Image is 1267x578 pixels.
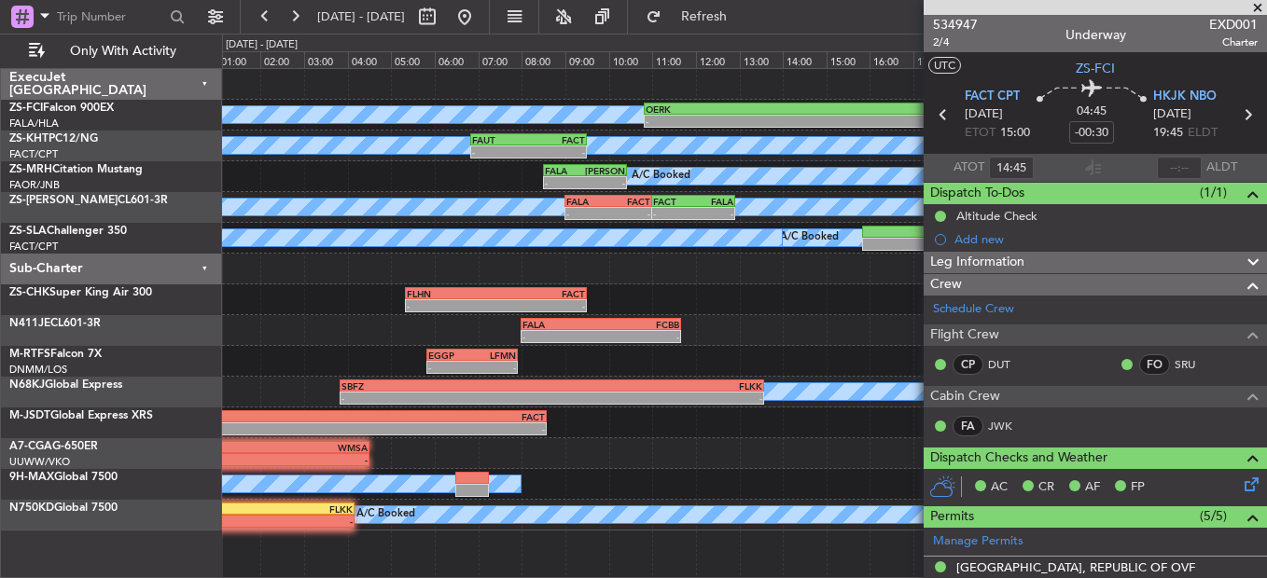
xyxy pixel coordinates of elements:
div: 15:00 [827,51,870,68]
div: CP [953,354,983,375]
span: 9H-MAX [9,472,54,483]
div: 04:00 [348,51,392,68]
span: HKJK NBO [1153,88,1217,106]
div: 10:00 [609,51,653,68]
span: AF [1085,478,1100,497]
div: [PERSON_NAME] [585,165,625,176]
div: FCBB [601,319,679,330]
div: - [182,423,364,434]
div: 01:00 [217,51,261,68]
div: - [566,208,608,219]
div: Underway [1065,25,1126,45]
a: M-JSDTGlobal Express XRS [9,410,153,421]
a: FAOR/JNB [9,178,60,192]
div: 13:00 [740,51,784,68]
span: FP [1131,478,1145,497]
div: LFMN [472,350,516,361]
span: Only With Activity [49,45,197,58]
a: JWK [988,418,1030,434]
div: 12:00 [696,51,740,68]
a: FACT/CPT [9,240,58,254]
div: - [646,116,811,127]
a: N68KJGlobal Express [9,379,122,391]
a: A7-CGAG-650ER [9,441,98,452]
span: Dispatch To-Dos [930,183,1024,204]
div: FO [1139,354,1170,375]
div: 02:00 [260,51,304,68]
a: FACT/CPT [9,147,58,161]
span: N750KD [9,502,54,514]
div: 14:00 [783,51,827,68]
div: FACT [495,288,584,299]
a: SRU [1175,356,1217,373]
span: N68KJ [9,379,45,391]
a: UUWW/VKO [9,455,70,469]
span: 534947 [933,15,978,34]
div: - [552,392,763,404]
div: - [653,208,693,219]
div: - [472,146,528,158]
div: 08:00 [522,51,565,68]
span: ZS-CHK [9,287,49,298]
div: FLKK [552,380,763,392]
span: ZS-[PERSON_NAME] [9,195,118,206]
div: Add new [954,231,1258,247]
div: A/C Booked [356,501,415,529]
input: --:-- [1157,157,1202,179]
a: Manage Permits [933,532,1023,551]
span: CR [1038,478,1054,497]
a: ZS-FCIFalcon 900EX [9,103,114,114]
span: Crew [930,274,962,296]
button: Refresh [637,2,749,32]
div: - [495,300,584,311]
div: - [341,392,552,404]
div: FACT [363,411,545,422]
div: - [608,208,650,219]
span: A7-CGA [9,441,52,452]
div: 06:00 [435,51,479,68]
span: Charter [1209,34,1258,50]
div: 05:00 [391,51,435,68]
div: FALA [693,196,733,207]
div: FALA [545,165,585,176]
div: - [693,208,733,219]
span: Refresh [665,10,744,23]
a: N411JECL601-3R [9,318,101,329]
div: - [151,516,353,527]
a: ZS-[PERSON_NAME]CL601-3R [9,195,168,206]
div: - [428,362,472,373]
a: ZS-SLAChallenger 350 [9,226,127,237]
span: Flight Crew [930,324,999,346]
div: FACT [528,134,584,145]
input: --:-- [989,157,1034,179]
span: [DATE] - [DATE] [317,8,405,25]
span: 15:00 [1000,124,1030,143]
span: FACT CPT [965,88,1020,106]
span: [DATE] [1153,105,1191,124]
span: ZS-KHT [9,133,49,144]
button: UTC [928,57,961,74]
div: - [363,423,545,434]
div: - [528,146,584,158]
div: 11:00 [652,51,696,68]
span: 04:45 [1077,103,1107,121]
span: Leg Information [930,252,1024,273]
span: EXD001 [1209,15,1258,34]
div: FLHN [407,288,495,299]
span: (5/5) [1200,506,1227,526]
span: Permits [930,506,974,528]
div: FACT [608,196,650,207]
div: GVAC [182,411,364,422]
span: [DATE] [965,105,1003,124]
div: - [522,331,601,342]
span: N411JE [9,318,50,329]
div: 07:00 [479,51,522,68]
div: 16:00 [870,51,913,68]
a: ZS-KHTPC12/NG [9,133,98,144]
div: A/C Booked [632,162,690,190]
div: - [407,300,495,311]
button: Only With Activity [21,36,202,66]
div: - [472,362,516,373]
span: AC [991,478,1008,497]
span: Dispatch Checks and Weather [930,447,1107,469]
